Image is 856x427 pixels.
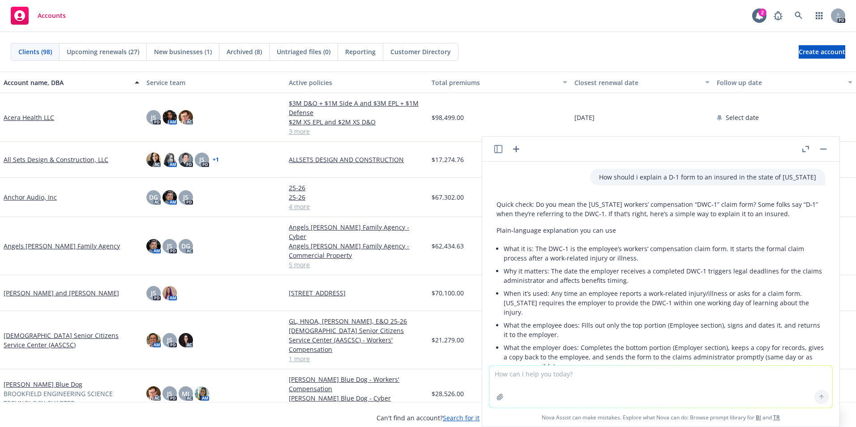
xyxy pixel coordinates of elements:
[289,260,424,269] a: 5 more
[713,72,856,93] button: Follow up date
[504,341,825,373] li: What the employer does: Completes the bottom portion (Employer section), keeps a copy for records...
[289,222,424,241] a: Angels [PERSON_NAME] Family Agency - Cyber
[810,7,828,25] a: Switch app
[571,72,714,93] button: Closest renewal date
[432,113,464,122] span: $98,499.00
[726,113,759,122] span: Select date
[4,389,139,408] span: BROOKFIELD ENGINEERING SCIENCE TECHNOLOGY CHARTER
[496,226,825,235] p: Plain‑language explanation you can use
[432,155,464,164] span: $17,274.76
[289,183,424,192] a: 25-26
[227,47,262,56] span: Archived (8)
[289,354,424,363] a: 1 more
[146,386,161,401] img: photo
[4,192,57,202] a: Anchor Audio, Inc
[151,113,156,122] span: JS
[289,155,424,164] a: ALLSETS DESIGN AND CONSTRUCTION
[504,287,825,319] li: When it’s used: Any time an employee reports a work‑related injury/illness or asks for a claim fo...
[167,389,172,398] span: JS
[504,319,825,341] li: What the employee does: Fills out only the top portion (Employee section), signs and dates it, an...
[432,241,464,251] span: $62,434.63
[285,72,428,93] button: Active policies
[289,375,424,393] a: [PERSON_NAME] Blue Dog - Workers' Compensation
[183,192,188,202] span: JS
[769,7,787,25] a: Report a Bug
[149,192,158,202] span: DG
[179,333,193,347] img: photo
[496,200,825,218] p: Quick check: Do you mean the [US_STATE] workers’ compensation “DWC‑1” claim form? Some folks say ...
[179,153,193,167] img: photo
[432,78,557,87] div: Total premiums
[146,239,161,253] img: photo
[574,113,595,122] span: [DATE]
[428,72,571,93] button: Total premiums
[289,241,424,260] a: Angels [PERSON_NAME] Family Agency - Commercial Property
[4,331,139,350] a: [DEMOGRAPHIC_DATA] Senior Citizens Service Center (AASCSC)
[773,414,780,421] a: TR
[213,157,219,162] a: + 1
[289,288,424,298] a: [STREET_ADDRESS]
[345,47,376,56] span: Reporting
[4,380,82,389] a: [PERSON_NAME] Blue Dog
[289,202,424,211] a: 4 more
[289,127,424,136] a: 3 more
[195,386,209,401] img: photo
[181,241,190,251] span: DG
[756,414,761,421] a: BI
[199,155,205,164] span: JS
[154,47,212,56] span: New businesses (1)
[38,12,66,19] span: Accounts
[163,110,177,124] img: photo
[167,335,172,345] span: JS
[790,7,808,25] a: Search
[163,153,177,167] img: photo
[277,47,330,56] span: Untriaged files (0)
[432,335,464,345] span: $21,279.00
[146,78,282,87] div: Service team
[4,155,108,164] a: All Sets Design & Construction, LLC
[289,326,424,354] a: [DEMOGRAPHIC_DATA] Senior Citizens Service Center (AASCSC) - Workers' Compensation
[289,192,424,202] a: 25-26
[717,78,843,87] div: Follow up date
[390,47,451,56] span: Customer Directory
[146,153,161,167] img: photo
[4,241,120,251] a: Angels [PERSON_NAME] Family Agency
[4,78,129,87] div: Account name, DBA
[432,288,464,298] span: $70,100.00
[599,172,816,182] p: How should i explain a D-1 form to an insured in the state of [US_STATE]
[574,78,700,87] div: Closest renewal date
[4,288,119,298] a: [PERSON_NAME] and [PERSON_NAME]
[289,98,424,117] a: $3M D&O + $1M Side A and $3M EPL + $1M Defense
[432,389,464,398] span: $28,526.00
[504,242,825,265] li: What it is: The DWC‑1 is the employee’s workers’ compensation claim form. It starts the formal cl...
[486,408,836,427] span: Nova Assist can make mistakes. Explore what Nova can do: Browse prompt library for and
[289,316,424,326] a: GL, HNOA, [PERSON_NAME], E&O 25-26
[182,389,189,398] span: MJ
[67,47,139,56] span: Upcoming renewals (27)
[4,113,54,122] a: Acera Health LLC
[7,3,69,28] a: Accounts
[504,265,825,287] li: Why it matters: The date the employer receives a completed DWC‑1 triggers legal deadlines for the...
[143,72,286,93] button: Service team
[377,413,479,423] span: Can't find an account?
[18,47,52,56] span: Clients (98)
[799,43,845,60] span: Create account
[289,78,424,87] div: Active policies
[443,414,479,422] a: Search for it
[146,333,161,347] img: photo
[163,190,177,205] img: photo
[179,110,193,124] img: photo
[167,241,172,251] span: JS
[289,393,424,403] a: [PERSON_NAME] Blue Dog - Cyber
[432,192,464,202] span: $67,302.00
[151,288,156,298] span: JS
[799,45,845,59] a: Create account
[289,117,424,127] a: $2M XS EPL and $2M XS D&O
[163,286,177,300] img: photo
[758,9,766,17] div: 2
